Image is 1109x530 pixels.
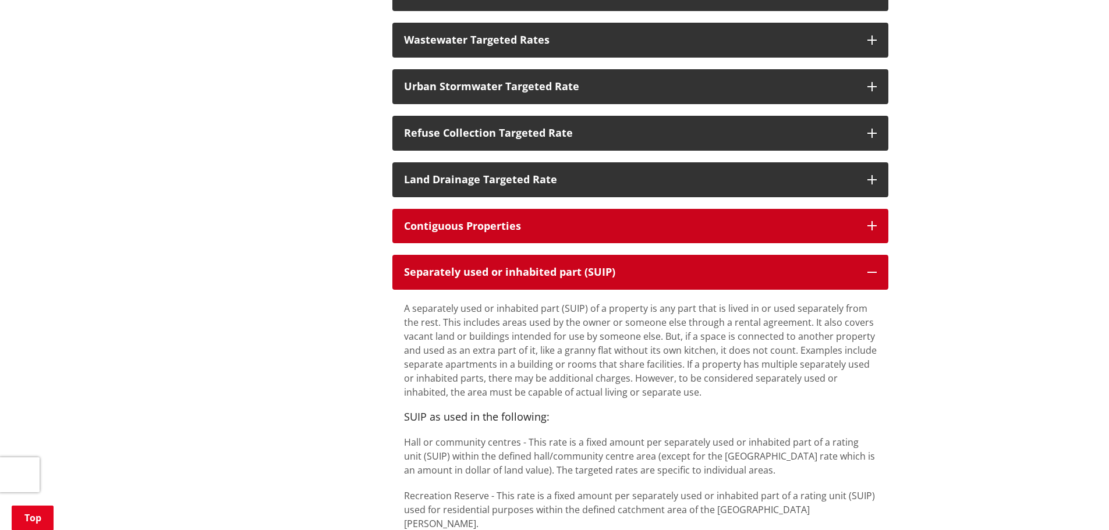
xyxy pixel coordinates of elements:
button: Refuse Collection Targeted Rate [392,116,888,151]
p: Hall or community centres - This rate is a fixed amount per separately used or inhabited part of ... [404,435,877,477]
div: Contiguous Properties [404,220,856,232]
p: A separately used or inhabited part (SUIP) of a property is any part that is lived in or used sep... [404,301,877,399]
a: Top [12,506,54,530]
button: Wastewater Targeted Rates [392,23,888,58]
button: Urban Stormwater Targeted Rate [392,69,888,104]
h4: SUIP as used in the following: [404,411,877,424]
p: Separately used or inhabited part (SUIP) [404,266,856,278]
iframe: Messenger Launcher [1055,481,1097,523]
div: Refuse Collection Targeted Rate [404,127,856,139]
button: Contiguous Properties [392,209,888,244]
div: Land Drainage Targeted Rate [404,174,856,186]
button: Land Drainage Targeted Rate [392,162,888,197]
div: Urban Stormwater Targeted Rate [404,81,856,93]
button: Separately used or inhabited part (SUIP) [392,255,888,290]
div: Wastewater Targeted Rates [404,34,856,46]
